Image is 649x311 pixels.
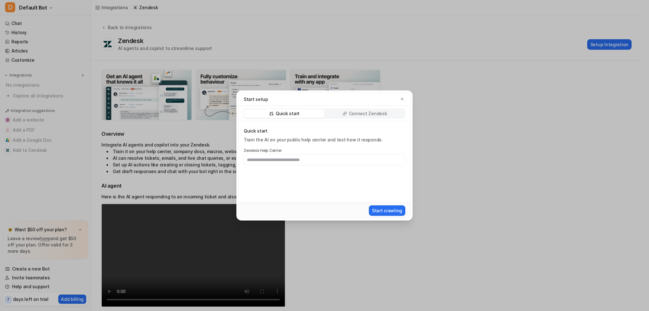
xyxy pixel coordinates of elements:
label: Zendesk Help Center [244,148,405,153]
p: Train the AI on your public help center and test how it responds. [244,137,405,143]
p: Quick start [244,128,405,134]
p: Quick start [276,110,299,117]
p: Connect Zendesk [349,110,387,117]
button: Start crawling [369,205,405,216]
p: Start setup [244,96,268,103]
